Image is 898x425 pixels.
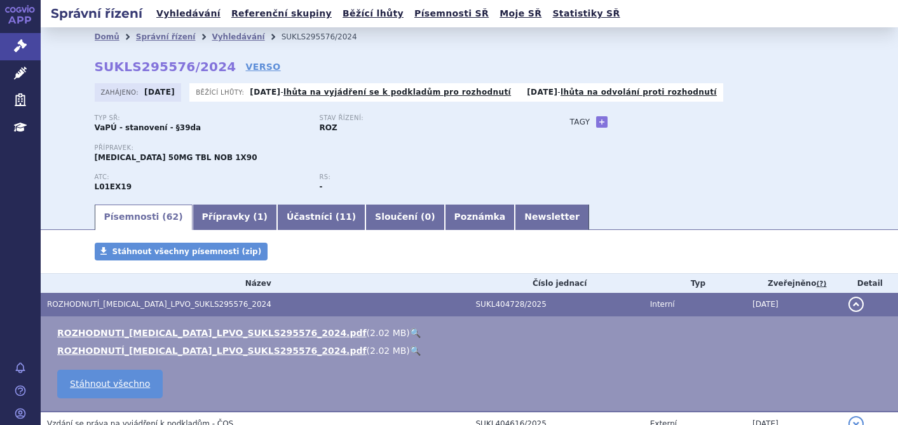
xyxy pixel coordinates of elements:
[410,328,421,338] a: 🔍
[57,346,367,356] a: ROZHODNUTÍ_[MEDICAL_DATA]_LPVO_SUKLS295576_2024.pdf
[112,247,262,256] span: Stáhnout všechny písemnosti (zip)
[848,297,864,312] button: detail
[283,88,511,97] a: lhůta na vyjádření se k podkladům pro rozhodnutí
[250,87,511,97] p: -
[410,346,421,356] a: 🔍
[95,114,307,122] p: Typ SŘ:
[496,5,545,22] a: Moje SŘ
[257,212,264,222] span: 1
[95,123,201,132] strong: VaPÚ - stanovení - §39da
[57,344,885,357] li: ( )
[320,114,532,122] p: Stav řízení:
[320,173,532,181] p: RS:
[746,293,842,316] td: [DATE]
[650,300,675,309] span: Interní
[746,274,842,293] th: Zveřejněno
[548,5,623,22] a: Statistiky SŘ
[57,370,163,398] a: Stáhnout všechno
[95,182,132,191] strong: RIPRETINIB
[153,5,224,22] a: Vyhledávání
[816,280,826,288] abbr: (?)
[527,88,557,97] strong: [DATE]
[644,274,746,293] th: Typ
[95,153,257,162] span: [MEDICAL_DATA] 50MG TBL NOB 1X90
[470,293,644,316] td: SUKL404728/2025
[193,205,277,230] a: Přípravky (1)
[57,328,367,338] a: ROZHODNUTI_[MEDICAL_DATA]_LPVO_SUKLS295576_2024.pdf
[470,274,644,293] th: Číslo jednací
[47,300,271,309] span: ROZHODNUTÍ_QINLOCK_LPVO_SUKLS295576_2024
[95,173,307,181] p: ATC:
[339,212,351,222] span: 11
[101,87,141,97] span: Zahájeno:
[41,274,470,293] th: Název
[144,88,175,97] strong: [DATE]
[95,59,236,74] strong: SUKLS295576/2024
[196,87,247,97] span: Běžící lhůty:
[596,116,608,128] a: +
[228,5,336,22] a: Referenční skupiny
[425,212,431,222] span: 0
[445,205,515,230] a: Poznámka
[212,32,264,41] a: Vyhledávání
[245,60,280,73] a: VERSO
[57,327,885,339] li: ( )
[95,32,119,41] a: Domů
[842,274,898,293] th: Detail
[282,27,374,46] li: SUKLS295576/2024
[320,182,323,191] strong: -
[515,205,589,230] a: Newsletter
[339,5,407,22] a: Běžící lhůty
[95,144,545,152] p: Přípravek:
[95,243,268,260] a: Stáhnout všechny písemnosti (zip)
[365,205,444,230] a: Sloučení (0)
[570,114,590,130] h3: Tagy
[41,4,153,22] h2: Správní řízení
[411,5,493,22] a: Písemnosti SŘ
[527,87,717,97] p: -
[370,328,406,338] span: 2.02 MB
[250,88,280,97] strong: [DATE]
[136,32,196,41] a: Správní řízení
[95,205,193,230] a: Písemnosti (62)
[277,205,365,230] a: Účastníci (11)
[320,123,337,132] strong: ROZ
[561,88,717,97] a: lhůta na odvolání proti rozhodnutí
[370,346,406,356] span: 2.02 MB
[167,212,179,222] span: 62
